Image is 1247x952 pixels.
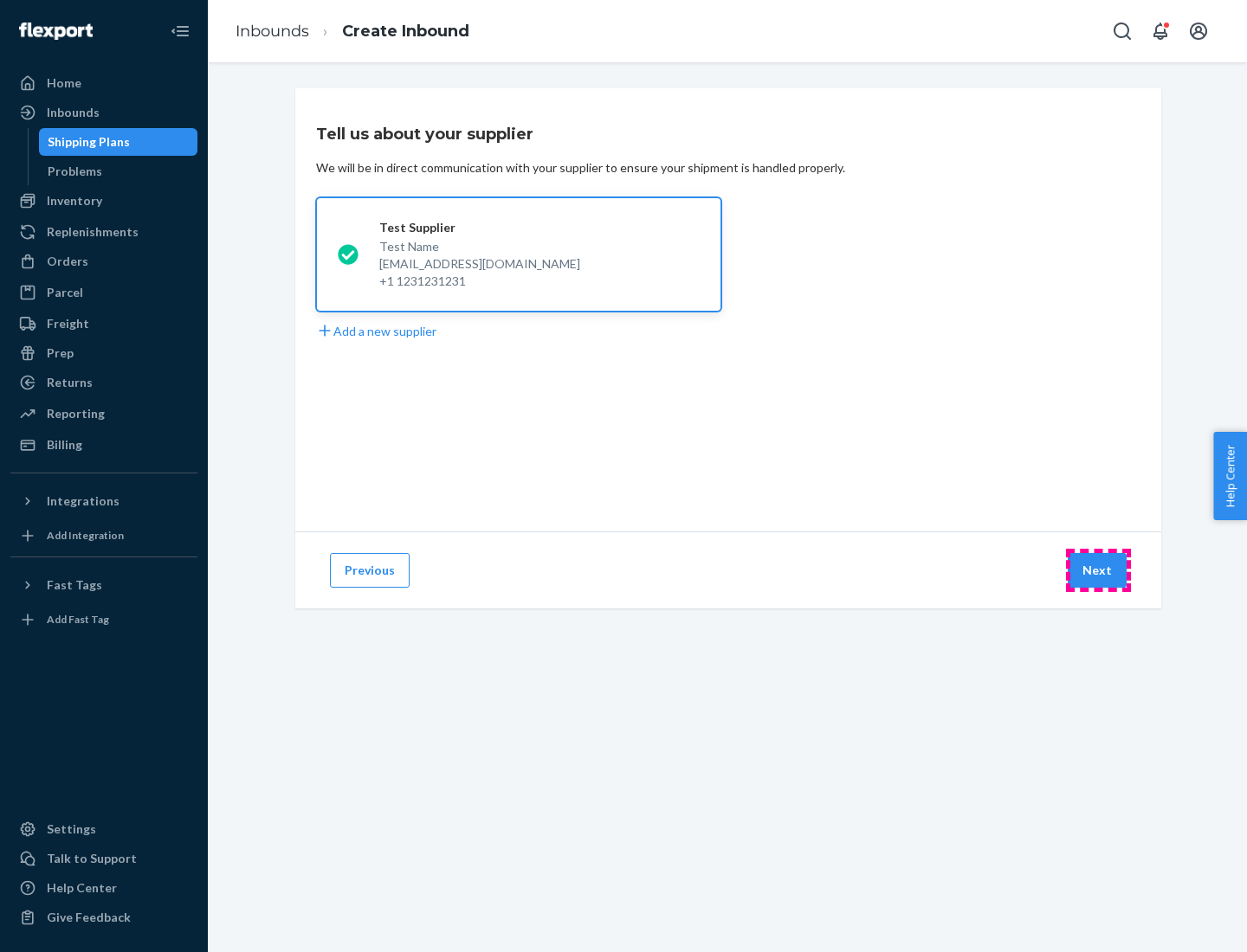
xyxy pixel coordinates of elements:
div: Freight [47,315,89,332]
a: Settings [10,815,197,843]
div: Home [47,74,81,92]
div: Inventory [47,192,102,209]
div: Give Feedback [47,909,131,926]
div: Parcel [47,284,83,301]
div: Replenishments [47,223,139,241]
a: Problems [39,158,198,185]
a: Freight [10,310,197,338]
a: Orders [10,248,197,275]
h3: Tell us about your supplier [316,123,533,145]
button: Integrations [10,487,197,515]
a: Help Center [10,874,197,902]
a: Replenishments [10,218,197,246]
div: Problems [48,163,102,180]
a: Create Inbound [342,22,469,41]
a: Add Fast Tag [10,606,197,634]
a: Reporting [10,400,197,428]
a: Shipping Plans [39,128,198,156]
div: We will be in direct communication with your supplier to ensure your shipment is handled properly. [316,159,845,177]
button: Open notifications [1143,14,1178,48]
button: Add a new supplier [316,322,436,340]
a: Returns [10,369,197,396]
div: Billing [47,436,82,453]
button: Help Center [1213,432,1247,520]
div: Help Center [47,879,117,897]
button: Previous [330,553,410,588]
a: Billing [10,431,197,459]
button: Give Feedback [10,904,197,931]
div: Prep [47,344,74,362]
button: Next [1068,553,1127,588]
div: Integrations [47,492,120,510]
a: Inbounds [236,22,309,41]
button: Open Search Box [1105,14,1140,48]
a: Add Integration [10,522,197,550]
button: Open account menu [1181,14,1216,48]
a: Talk to Support [10,845,197,872]
div: Inbounds [47,104,100,121]
div: Fast Tags [47,576,102,594]
div: Add Fast Tag [47,612,109,627]
div: Settings [47,820,96,838]
a: Inventory [10,187,197,215]
img: Flexport logo [19,23,93,40]
button: Fast Tags [10,571,197,599]
ol: breadcrumbs [222,6,483,57]
div: Shipping Plans [48,133,130,151]
button: Close Navigation [163,14,197,48]
a: Prep [10,339,197,367]
div: Orders [47,253,88,270]
a: Home [10,69,197,97]
div: Add Integration [47,528,124,543]
a: Inbounds [10,99,197,126]
div: Returns [47,374,93,391]
div: Reporting [47,405,105,422]
a: Parcel [10,279,197,306]
div: Talk to Support [47,850,137,867]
